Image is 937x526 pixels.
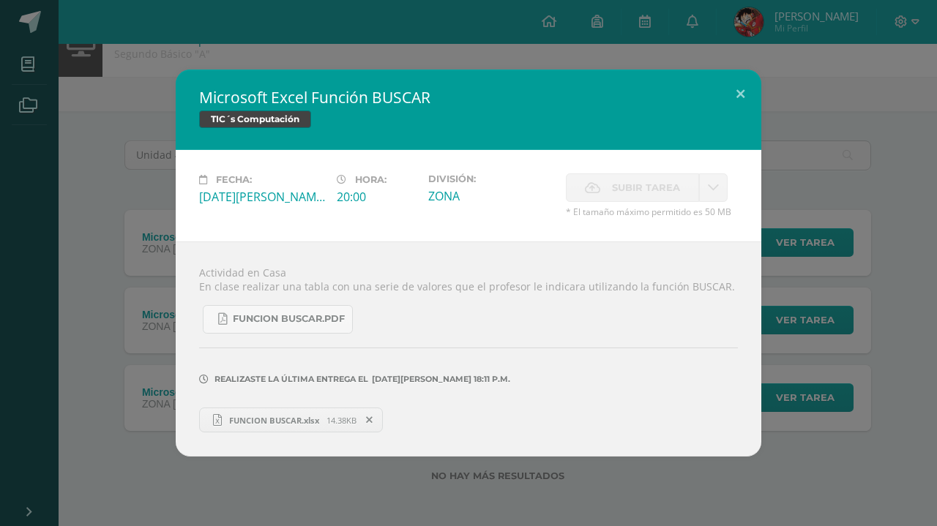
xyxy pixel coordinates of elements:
[720,69,761,119] button: Close (Esc)
[326,415,356,426] span: 14.38KB
[199,189,325,205] div: [DATE][PERSON_NAME]
[176,241,761,457] div: Actividad en Casa En clase realizar una tabla con una serie de valores que el profesor le indicar...
[214,374,368,384] span: Realizaste la última entrega el
[203,305,353,334] a: FUNCION BUSCAR.pdf
[566,173,699,202] label: La fecha de entrega ha expirado
[368,379,510,380] span: [DATE][PERSON_NAME] 18:11 p.m.
[357,412,382,428] span: Remover entrega
[355,174,387,185] span: Hora:
[199,407,383,432] a: FUNCION BUSCAR.xlsx 14.38KB
[199,110,311,128] span: TIC´s Computación
[216,174,252,185] span: Fecha:
[337,189,417,205] div: 20:00
[428,188,554,204] div: ZONA
[566,206,738,218] span: * El tamaño máximo permitido es 50 MB
[233,313,345,325] span: FUNCION BUSCAR.pdf
[612,174,680,201] span: Subir tarea
[199,87,738,108] h2: Microsoft Excel Función BUSCAR
[428,173,554,184] label: División:
[699,173,728,202] a: La fecha de entrega ha expirado
[222,415,326,426] span: FUNCION BUSCAR.xlsx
